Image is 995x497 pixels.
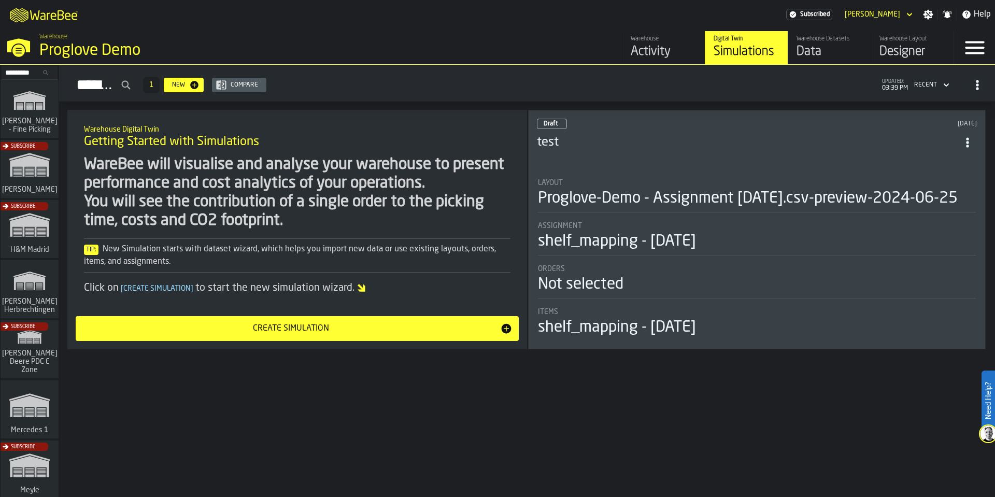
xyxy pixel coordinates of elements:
div: ButtonLoadMore-Load More-Prev-First-Last [139,77,164,93]
span: Warehouse [39,33,67,40]
div: Proglove Demo [39,41,319,60]
span: Mercedes 1 [9,426,50,434]
div: stat-Layout [538,179,976,212]
a: link-to-/wh/i/0438fb8c-4a97-4a5b-bcc6-2889b6922db0/simulations [1,200,59,260]
div: New [168,81,189,89]
div: Warehouse Datasets [797,35,862,42]
div: Title [538,308,976,316]
label: button-toggle-Menu [954,31,995,64]
button: button-New [164,78,204,92]
div: Not selected [538,275,623,294]
div: Title [538,265,976,273]
div: DropdownMenuValue-Pavle Vasic [845,10,900,19]
div: stat-Orders [538,265,976,299]
h3: test [537,134,958,151]
div: status-0 2 [537,119,567,129]
div: ItemListCard- [67,110,527,349]
a: link-to-/wh/i/a24a3e22-db74-4543-ba93-f633e23cdb4e/simulations [1,380,59,441]
span: Help [974,8,991,21]
div: DropdownMenuValue-4 [910,79,951,91]
div: Title [538,222,976,230]
div: Warehouse Layout [879,35,945,42]
button: button-Create Simulation [76,316,519,341]
div: Create Simulation [82,322,500,335]
div: ItemListCard-DashboardItemContainer [528,110,986,349]
span: Draft [544,121,558,127]
div: Menu Subscription [786,9,832,20]
span: Create Simulation [119,285,195,292]
label: button-toggle-Settings [919,9,937,20]
div: Simulations [714,44,779,60]
span: Subscribe [11,204,35,209]
a: link-to-/wh/i/e36b03eb-bea5-40ab-83a2-6422b9ded721/data [788,31,871,64]
a: link-to-/wh/i/e36b03eb-bea5-40ab-83a2-6422b9ded721/simulations [705,31,788,64]
span: Subscribe [11,144,35,149]
span: Layout [538,179,563,187]
span: Subscribe [11,444,35,450]
span: Getting Started with Simulations [84,134,259,150]
h2: button-Simulations [59,65,995,102]
div: Digital Twin [714,35,779,42]
div: Proglove-Demo - Assignment [DATE].csv-preview-2024-06-25 [538,189,958,208]
span: 03:39 PM [882,84,908,92]
div: New Simulation starts with dataset wizard, which helps you import new data or use existing layout... [84,243,510,268]
div: DropdownMenuValue-Pavle Vasic [841,8,915,21]
button: button-Compare [212,78,266,92]
a: link-to-/wh/i/f0a6b354-7883-413a-84ff-a65eb9c31f03/simulations [1,260,59,320]
a: link-to-/wh/i/48cbecf7-1ea2-4bc9-a439-03d5b66e1a58/simulations [1,80,59,140]
span: 1 [149,81,153,89]
div: Compare [226,81,262,89]
span: Subscribed [800,11,830,18]
label: button-toggle-Help [957,8,995,21]
a: link-to-/wh/i/e36b03eb-bea5-40ab-83a2-6422b9ded721/settings/billing [786,9,832,20]
div: WareBee will visualise and analyse your warehouse to present performance and cost analytics of yo... [84,155,510,230]
div: Title [538,179,976,187]
div: shelf_mapping - [DATE] [538,318,696,337]
div: Warehouse [631,35,696,42]
span: ] [191,285,193,292]
a: link-to-/wh/i/1653e8cc-126b-480f-9c47-e01e76aa4a88/simulations [1,140,59,200]
div: Updated: 10/11/2024, 2:09:39 PM Created: 10/11/2024, 2:09:28 PM [773,120,977,127]
span: Items [538,308,558,316]
span: Subscribe [11,324,35,330]
span: [ [121,285,123,292]
a: link-to-/wh/i/e36b03eb-bea5-40ab-83a2-6422b9ded721/feed/ [622,31,705,64]
label: button-toggle-Notifications [938,9,957,20]
a: link-to-/wh/i/9d85c013-26f4-4c06-9c7d-6d35b33af13a/simulations [1,320,59,380]
div: Click on to start the new simulation wizard. [84,281,510,295]
span: Orders [538,265,565,273]
span: Tip: [84,245,98,255]
a: link-to-/wh/i/e36b03eb-bea5-40ab-83a2-6422b9ded721/designer [871,31,954,64]
div: Activity [631,44,696,60]
div: DropdownMenuValue-4 [914,81,937,89]
span: updated: [882,79,908,84]
div: Data [797,44,862,60]
h2: Sub Title [84,123,510,134]
div: Designer [879,44,945,60]
label: Need Help? [983,372,994,430]
div: stat-Assignment [538,222,976,255]
div: stat-Items [538,308,976,337]
section: card-SimulationDashboardCard-draft [537,168,977,339]
span: Assignment [538,222,582,230]
div: shelf_mapping - [DATE] [538,232,696,251]
div: title-Getting Started with Simulations [76,118,519,155]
